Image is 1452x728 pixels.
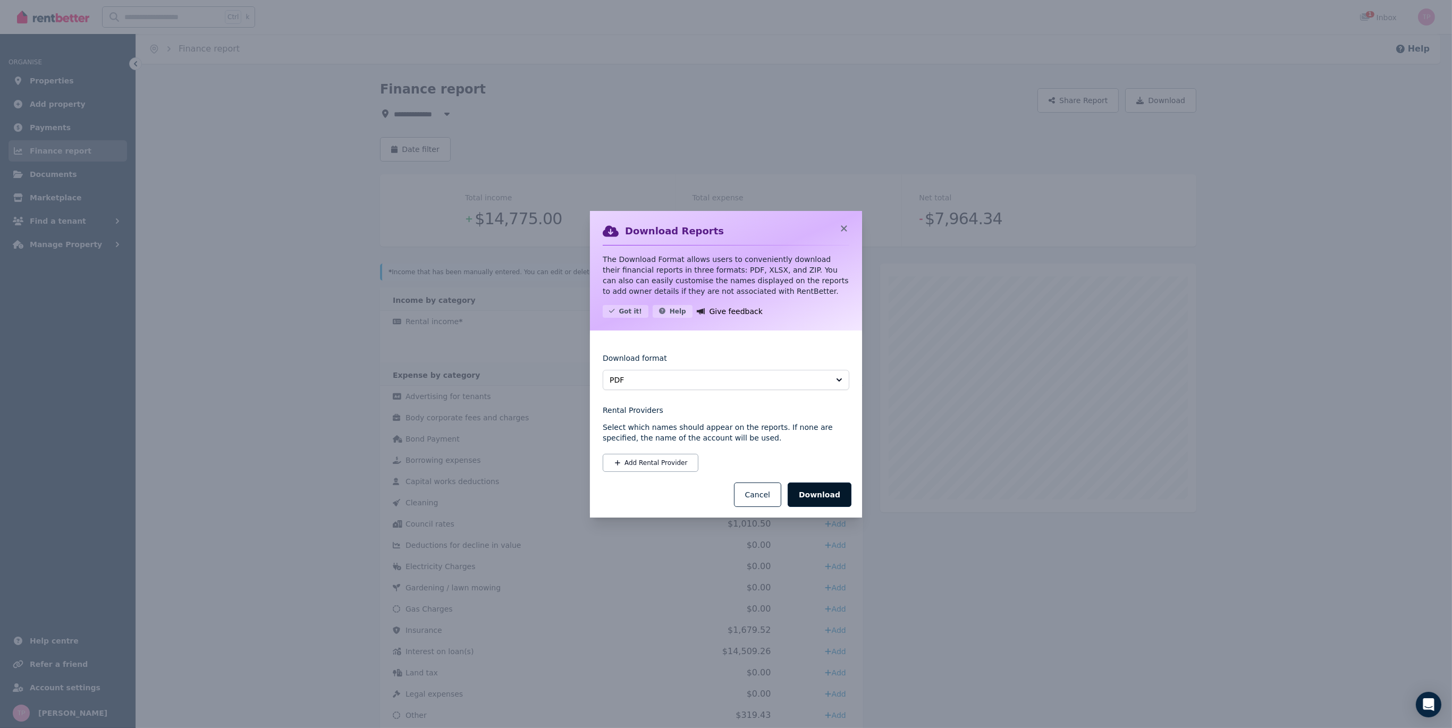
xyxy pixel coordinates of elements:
a: Give feedback [697,305,763,318]
button: Got it! [603,305,648,318]
legend: Rental Providers [603,405,849,416]
h2: Download Reports [625,224,724,239]
span: PDF [610,375,828,385]
p: Select which names should appear on the reports. If none are specified, the name of the account w... [603,422,849,443]
button: Cancel [734,482,781,507]
label: Download format [603,353,667,370]
button: Help [653,305,693,318]
button: PDF [603,370,849,390]
button: Download [788,482,851,507]
button: Add Rental Provider [603,454,698,472]
div: Open Intercom Messenger [1416,692,1441,717]
p: The Download Format allows users to conveniently download their financial reports in three format... [603,254,849,297]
